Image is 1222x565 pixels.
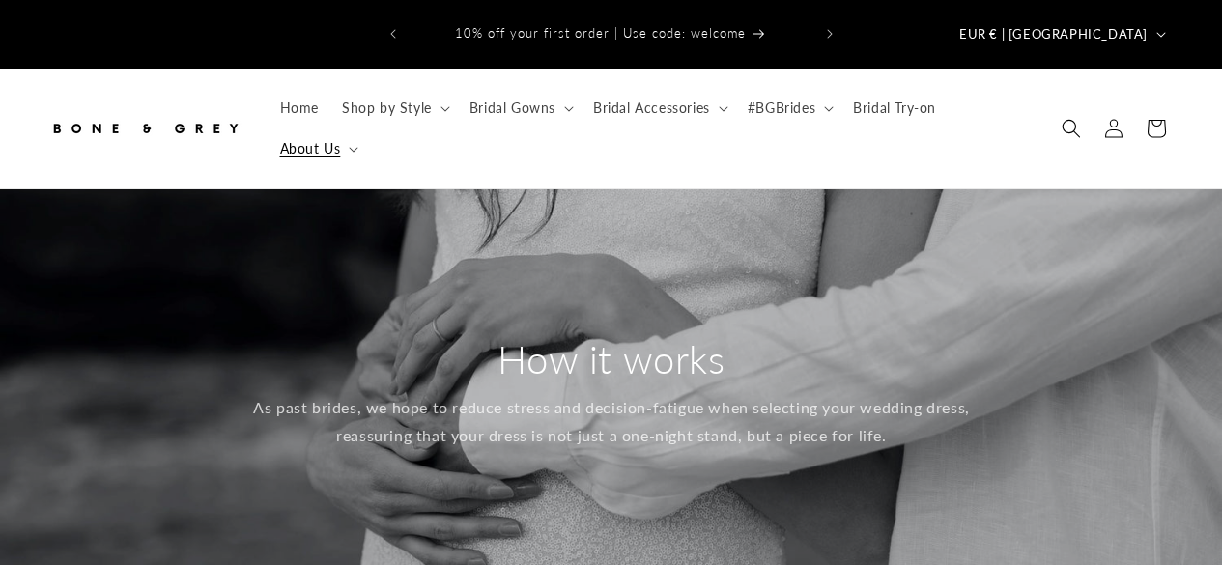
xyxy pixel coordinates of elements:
p: As past brides, we hope to reduce stress and decision-fatigue when selecting your wedding dress, ... [215,394,1008,450]
span: Home [280,99,319,117]
button: Next announcement [809,15,851,52]
summary: Bridal Gowns [458,88,582,128]
a: Bone and Grey Bridal [42,99,249,156]
span: Bridal Accessories [593,99,710,117]
summary: Bridal Accessories [582,88,736,128]
a: Home [269,88,330,128]
span: Shop by Style [342,99,432,117]
a: Bridal Try-on [841,88,948,128]
button: Previous announcement [372,15,414,52]
span: EUR € | [GEOGRAPHIC_DATA] [959,25,1148,44]
button: EUR € | [GEOGRAPHIC_DATA] [948,15,1174,52]
span: About Us [280,140,341,157]
span: #BGBrides [748,99,815,117]
summary: About Us [269,128,367,169]
img: Bone and Grey Bridal [48,107,242,150]
span: Bridal Try-on [853,99,936,117]
summary: Search [1050,107,1093,150]
h2: How it works [215,334,1008,384]
summary: #BGBrides [736,88,841,128]
span: Bridal Gowns [469,99,555,117]
summary: Shop by Style [330,88,458,128]
span: 10% off your first order | Use code: welcome [455,25,746,41]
